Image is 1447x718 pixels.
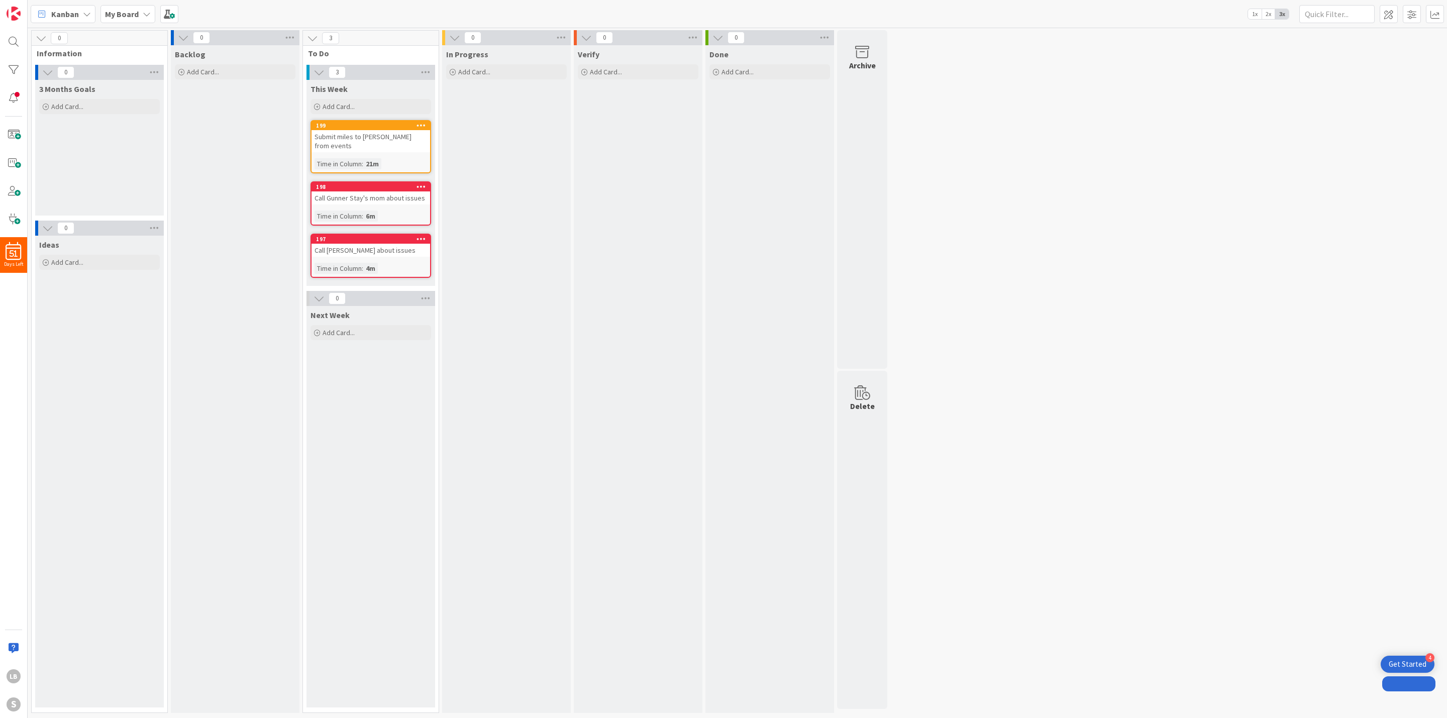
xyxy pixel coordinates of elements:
div: Get Started [1389,659,1426,669]
span: 3 Months Goals [39,84,95,94]
div: 197 [312,235,430,244]
div: S [7,697,21,711]
div: 198 [316,183,430,190]
span: Add Card... [458,67,490,76]
div: 197 [316,236,430,243]
div: Call Gunner Stay's mom about issues [312,191,430,204]
div: 198 [312,182,430,191]
span: Verify [578,49,599,59]
span: 0 [57,66,74,78]
span: : [362,263,363,274]
span: 0 [193,32,210,44]
div: Open Get Started checklist, remaining modules: 4 [1381,656,1434,673]
span: 3x [1275,9,1289,19]
span: Kanban [51,8,79,20]
span: 2x [1262,9,1275,19]
div: Time in Column [315,263,362,274]
div: 21m [363,158,381,169]
div: 199Submit miles to [PERSON_NAME] from events [312,121,430,152]
span: Add Card... [51,102,83,111]
span: 0 [464,32,481,44]
b: My Board [105,9,139,19]
div: 6m [363,211,378,222]
span: In Progress [446,49,488,59]
span: Add Card... [590,67,622,76]
span: 3 [322,32,339,44]
span: Add Card... [323,102,355,111]
div: 4m [363,263,378,274]
span: Next Week [311,310,350,320]
span: Ideas [39,240,59,250]
span: : [362,158,363,169]
div: 197Call [PERSON_NAME] about issues [312,235,430,257]
div: 199 [316,122,430,129]
span: 0 [329,292,346,304]
span: Add Card... [51,258,83,267]
div: Time in Column [315,158,362,169]
span: Add Card... [323,328,355,337]
div: LB [7,669,21,683]
span: Add Card... [187,67,219,76]
span: Done [709,49,729,59]
span: 3 [329,66,346,78]
input: Quick Filter... [1299,5,1375,23]
div: Archive [849,59,876,71]
span: 0 [596,32,613,44]
img: Visit kanbanzone.com [7,7,21,21]
span: 51 [10,250,18,257]
span: 0 [57,222,74,234]
span: Add Card... [721,67,754,76]
div: Delete [850,400,875,412]
span: Backlog [175,49,205,59]
div: Time in Column [315,211,362,222]
span: 0 [51,32,68,44]
span: Information [37,48,155,58]
div: 4 [1425,653,1434,662]
div: 198Call Gunner Stay's mom about issues [312,182,430,204]
span: 1x [1248,9,1262,19]
div: Call [PERSON_NAME] about issues [312,244,430,257]
span: 0 [728,32,745,44]
div: 199 [312,121,430,130]
span: : [362,211,363,222]
div: Submit miles to [PERSON_NAME] from events [312,130,430,152]
span: To Do [308,48,426,58]
span: This Week [311,84,348,94]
